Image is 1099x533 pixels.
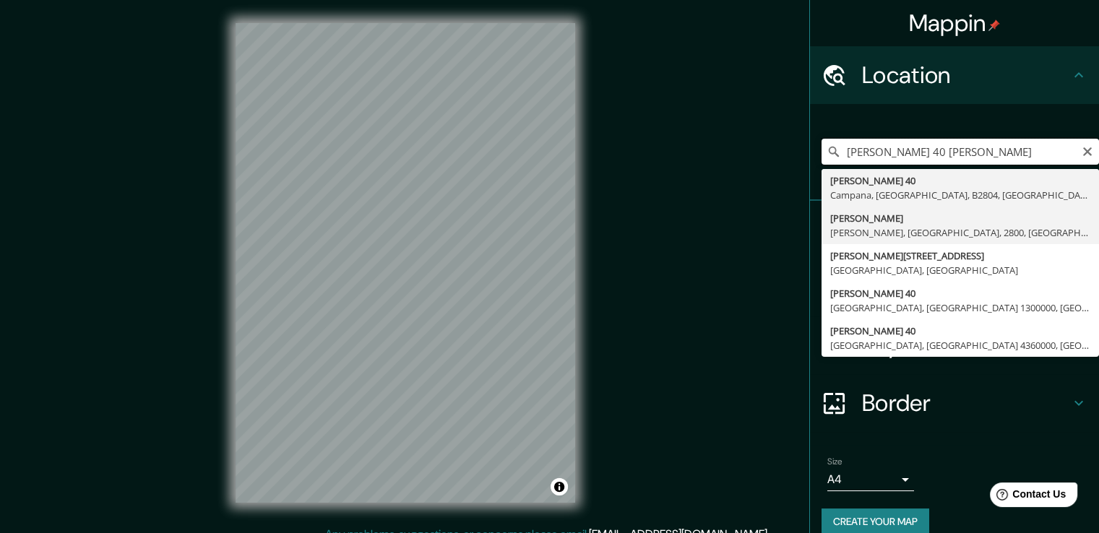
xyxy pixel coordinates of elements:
div: [PERSON_NAME] 40 [830,324,1090,338]
canvas: Map [236,23,575,503]
img: pin-icon.png [988,19,1000,31]
div: [GEOGRAPHIC_DATA], [GEOGRAPHIC_DATA] [830,263,1090,277]
div: [PERSON_NAME] 40 [830,286,1090,300]
div: Layout [810,316,1099,374]
label: Size [827,456,842,468]
div: A4 [827,468,914,491]
iframe: Help widget launcher [970,477,1083,517]
div: Pins [810,201,1099,259]
div: [PERSON_NAME][STREET_ADDRESS] [830,248,1090,263]
button: Toggle attribution [551,478,568,495]
div: Border [810,374,1099,432]
div: [PERSON_NAME] [830,211,1090,225]
div: [PERSON_NAME] 40 [830,173,1090,188]
h4: Border [862,389,1070,417]
div: Campana, [GEOGRAPHIC_DATA], B2804, [GEOGRAPHIC_DATA] [830,188,1090,202]
h4: Location [862,61,1070,90]
div: Style [810,259,1099,316]
input: Pick your city or area [822,139,1099,165]
div: [GEOGRAPHIC_DATA], [GEOGRAPHIC_DATA] 1300000, [GEOGRAPHIC_DATA] [830,300,1090,315]
button: Clear [1082,144,1093,157]
div: [PERSON_NAME], [GEOGRAPHIC_DATA], 2800, [GEOGRAPHIC_DATA] [830,225,1090,240]
div: [GEOGRAPHIC_DATA], [GEOGRAPHIC_DATA] 4360000, [GEOGRAPHIC_DATA] [830,338,1090,352]
div: Location [810,46,1099,104]
h4: Layout [862,331,1070,360]
h4: Mappin [909,9,1001,38]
